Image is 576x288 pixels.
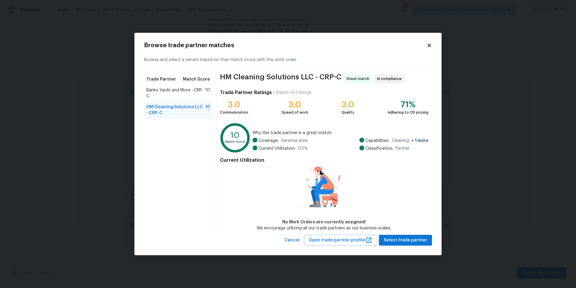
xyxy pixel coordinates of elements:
[392,138,428,144] span: Cleaning
[257,219,391,225] div: No Work Orders are currently assigned!
[220,74,341,84] span: HM Cleaning Solutions LLC - CRP-C
[259,146,295,152] span: Current Utilization:
[144,50,432,70] div: Browse and select a vendor based on their match score with this work order.
[146,104,205,116] span: HM Cleaning Solutions LLC - CRP-C
[341,102,354,108] div: 3.0
[276,90,311,96] div: Based on 7 ratings
[257,225,391,231] div: We encourage utilizing all our trade partners as our business scales.
[346,76,372,82] span: Great match
[281,109,308,115] div: Speed of work
[284,237,300,244] span: Cancel
[282,235,302,246] button: Cancel
[384,237,427,244] span: Select trade partner
[144,42,427,48] h2: Browse trade partner matches
[304,235,377,246] button: Open trade partner profile
[281,138,307,144] span: Services area
[259,138,279,144] span: Coverage:
[365,138,389,144] span: Capabilities:
[309,237,372,244] span: Open trade partner profile
[205,87,210,99] span: 10
[377,76,404,82] span: In compliance
[365,146,393,152] span: Classification:
[388,109,428,115] div: Adhering to OD pricing
[395,146,410,152] span: Partner
[146,87,205,99] span: Banks Yards and More - CRP-C
[146,76,176,82] span: Trade Partner
[272,90,276,96] div: |
[341,109,354,115] div: Quality
[205,104,210,116] span: 10
[298,146,308,152] span: 0.0 %
[220,157,428,163] h4: Current Utilization
[379,235,432,246] button: Select trade partner
[388,102,428,108] div: 71%
[220,109,248,115] div: Communication
[281,102,308,108] div: 3.0
[411,139,428,143] span: + 1 more
[230,131,240,139] text: 10
[225,140,245,143] text: Match Score
[220,90,272,96] h4: Trade Partner Ratings
[183,76,210,82] span: Match Score
[253,130,428,136] span: Why this trade partner is a great match:
[220,102,248,108] div: 3.0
